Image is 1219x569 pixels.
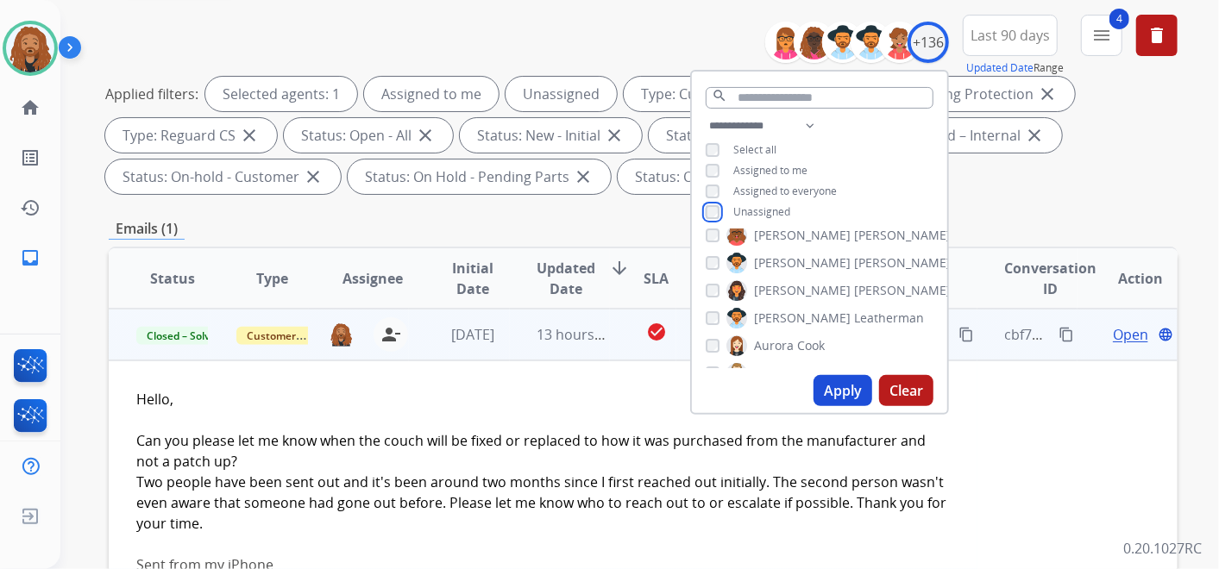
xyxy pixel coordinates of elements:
div: Status: On-hold – Internal [838,118,1062,153]
span: Range [966,60,1064,75]
mat-icon: close [239,125,260,146]
span: Status [150,268,195,289]
div: Status: On Hold - Servicers [618,159,849,194]
span: [PERSON_NAME] [754,282,851,299]
span: Customer Support [236,327,349,345]
span: Assignee [342,268,403,289]
span: SLA [644,268,669,289]
div: Assigned to me [364,77,499,111]
span: Select all [733,142,776,157]
span: Lettimore [854,365,909,382]
button: 4 [1081,15,1122,56]
span: Aurora [754,337,794,354]
span: [PERSON_NAME] [754,254,851,272]
button: Last 90 days [963,15,1058,56]
mat-icon: language [1158,327,1173,342]
span: Last 90 days [971,32,1050,39]
span: Assigned to everyone [733,184,837,198]
div: Status: On-hold - Customer [105,159,341,194]
div: Type: Customer Support [624,77,842,111]
span: [PERSON_NAME] [754,365,851,382]
mat-icon: menu [1091,25,1112,46]
span: [PERSON_NAME] [854,227,951,244]
div: Unassigned [506,77,617,111]
mat-icon: close [604,125,625,146]
span: [DATE] [451,325,494,344]
mat-icon: content_copy [1059,327,1074,342]
span: [PERSON_NAME] [754,310,851,327]
span: 13 hours ago [537,325,623,344]
img: agent-avatar [330,322,353,347]
mat-icon: inbox [20,247,41,268]
span: Assigned to me [733,163,807,178]
mat-icon: close [573,166,594,187]
mat-icon: search [712,88,727,103]
div: +136 [908,22,949,63]
mat-icon: home [20,97,41,118]
div: Status: New - Reply [649,118,831,153]
mat-icon: content_copy [958,327,974,342]
span: Updated Date [537,258,596,299]
mat-icon: list_alt [20,147,41,168]
mat-icon: history [20,197,41,218]
div: Can you please let me know when the couch will be fixed or replaced to how it was purchased from ... [136,430,950,472]
span: Unassigned [733,204,790,219]
div: Status: New - Initial [460,118,642,153]
span: [PERSON_NAME] [754,227,851,244]
span: Type [256,268,288,289]
span: Conversation ID [1005,258,1097,299]
button: Apply [814,375,872,406]
button: Updated Date [966,61,1034,75]
span: [PERSON_NAME] [854,254,951,272]
div: Type: Shipping Protection [849,77,1075,111]
img: avatar [6,24,54,72]
span: Open [1113,324,1148,345]
p: 0.20.1027RC [1123,538,1202,559]
span: Hello, [136,390,173,409]
mat-icon: close [1024,125,1045,146]
span: [PERSON_NAME] [854,282,951,299]
div: Status: Open - All [284,118,453,153]
span: Cook [797,337,825,354]
div: Status: On Hold - Pending Parts [348,159,611,194]
div: Type: Reguard CS [105,118,277,153]
th: Action [1078,248,1178,309]
mat-icon: close [1037,84,1058,104]
mat-icon: close [415,125,436,146]
span: 4 [1109,9,1129,29]
mat-icon: check_circle [646,322,667,342]
mat-icon: close [303,166,324,187]
mat-icon: arrow_downward [610,258,631,278]
p: Applied filters: [105,84,198,104]
p: Emails (1) [109,218,185,240]
button: Clear [879,375,933,406]
mat-icon: delete [1147,25,1167,46]
mat-icon: person_remove [380,324,401,345]
div: Selected agents: 1 [205,77,357,111]
span: Leatherman [854,310,924,327]
span: Closed – Solved [136,327,232,345]
div: Two people have been sent out and it's been around two months since I first reached out initially... [136,472,950,534]
span: Initial Date [437,258,508,299]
